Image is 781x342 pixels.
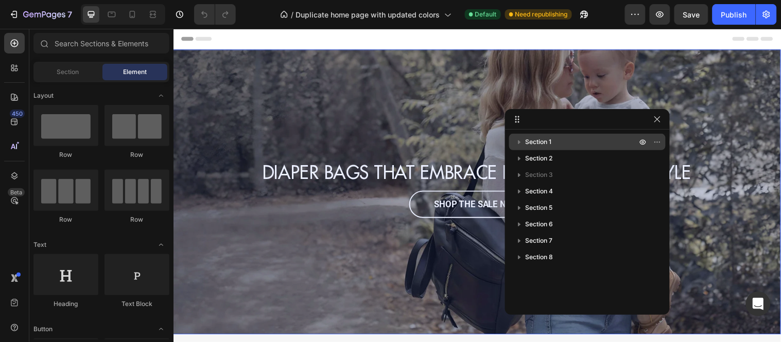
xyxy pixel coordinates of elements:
[526,186,553,196] span: Section 4
[526,203,553,213] span: Section 5
[10,110,25,118] div: 450
[105,215,169,224] div: Row
[33,215,98,224] div: Row
[475,10,497,19] span: Default
[526,236,553,246] span: Section 7
[526,170,553,180] span: Section 3
[153,87,169,104] span: Toggle open
[67,8,72,21] p: 7
[33,150,98,159] div: Row
[33,91,54,100] span: Layout
[33,33,169,53] input: Search Sections & Elements
[153,237,169,253] span: Toggle open
[266,171,353,187] p: SHOP THE SALE NOW
[674,4,708,25] button: Save
[526,153,553,164] span: Section 2
[33,325,53,334] span: Button
[57,67,79,77] span: Section
[526,219,553,229] span: Section 6
[8,188,25,196] div: Beta
[105,299,169,309] div: Text Block
[291,9,294,20] span: /
[296,9,440,20] span: Duplicate home page with updated colors
[713,4,756,25] button: Publish
[194,4,236,25] div: Undo/Redo
[33,240,46,249] span: Text
[33,299,98,309] div: Heading
[526,252,553,262] span: Section 8
[105,150,169,159] div: Row
[123,67,147,77] span: Element
[683,10,700,19] span: Save
[240,165,378,193] a: SHOP THE SALE NOW
[721,9,747,20] div: Publish
[526,137,552,147] span: Section 1
[746,292,771,316] div: Open Intercom Messenger
[515,10,568,19] span: Need republishing
[4,4,77,25] button: 7
[153,321,169,337] span: Toggle open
